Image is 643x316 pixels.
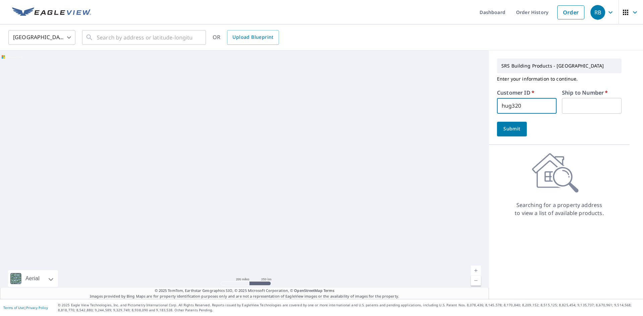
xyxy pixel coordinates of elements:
[324,288,335,293] a: Terms
[23,270,42,287] div: Aerial
[227,30,279,45] a: Upload Blueprint
[12,7,91,17] img: EV Logo
[502,125,521,133] span: Submit
[213,30,279,45] div: OR
[3,305,24,310] a: Terms of Use
[497,90,534,95] label: Customer ID
[562,90,608,95] label: Ship to Number
[590,5,605,20] div: RB
[97,28,192,47] input: Search by address or latitude-longitude
[471,276,481,286] a: Current Level 5, Zoom Out
[557,5,584,19] a: Order
[58,303,640,313] p: © 2025 Eagle View Technologies, Inc. and Pictometry International Corp. All Rights Reserved. Repo...
[294,288,322,293] a: OpenStreetMap
[155,288,335,294] span: © 2025 TomTom, Earthstar Geographics SIO, © 2025 Microsoft Corporation, ©
[232,33,273,41] span: Upload Blueprint
[499,60,620,72] p: SRS Building Products - [GEOGRAPHIC_DATA]
[8,270,58,287] div: Aerial
[8,28,75,47] div: [GEOGRAPHIC_DATA]
[497,122,527,136] button: Submit
[471,266,481,276] a: Current Level 5, Zoom In
[497,73,622,85] p: Enter your information to continue.
[3,306,48,310] p: |
[26,305,48,310] a: Privacy Policy
[514,201,604,217] p: Searching for a property address to view a list of available products.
